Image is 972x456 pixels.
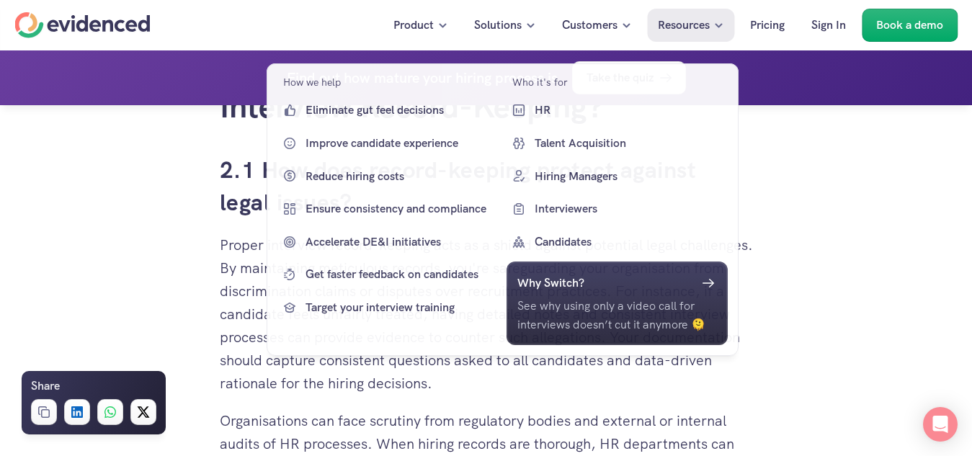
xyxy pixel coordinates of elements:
a: Hiring Managers [506,163,728,189]
p: Hiring Managers [534,166,724,185]
a: Take the quiz [572,61,686,94]
a: Book a demo [862,9,958,42]
a: Pricing [739,9,795,42]
a: Home [14,12,150,38]
p: Customers [562,16,617,35]
a: Candidates [506,229,728,255]
p: Reduce hiring costs [306,166,496,185]
p: Ensure consistency and compliance [306,200,496,218]
a: Get faster feedback on candidates [277,261,499,287]
p: Eliminate gut feel decisions [306,101,496,120]
p: Improve candidate experience [306,134,496,153]
a: Eliminate gut feel decisions [277,97,499,123]
p: Accelerate DE&I initiatives [306,233,496,251]
p: Target your interview training [306,298,496,317]
a: Sign In [801,9,857,42]
a: Target your interview training [277,295,499,321]
a: Improve candidate experience [277,130,499,156]
p: How we help [283,74,341,90]
a: Reduce hiring costs [277,163,499,189]
a: Talent Acquisition [506,130,728,156]
p: Get faster feedback on candidates [306,265,496,284]
a: Accelerate DE&I initiatives [277,229,499,255]
a: HR [506,97,728,123]
a: Ensure consistency and compliance [277,196,499,222]
p: Resources [658,16,710,35]
a: Why Switch?See why using only a video call for interviews doesn’t cut it anymore 🫠 [506,261,728,344]
p: Talent Acquisition [534,134,724,153]
p: Candidates [534,233,724,251]
p: Product [393,16,434,35]
div: Open Intercom Messenger [923,407,958,442]
p: HR [534,101,724,120]
h6: Why Switch? [517,274,584,292]
p: Solutions [474,16,522,35]
p: Sign In [811,16,846,35]
h6: Share [31,377,60,395]
p: Book a demo [876,16,943,35]
p: Who it's for [512,74,567,90]
p: See why using only a video call for interviews doesn’t cut it anymore 🫠 [517,297,717,334]
a: Interviewers [506,196,728,222]
p: Pricing [750,16,785,35]
p: Interviewers [534,200,724,218]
